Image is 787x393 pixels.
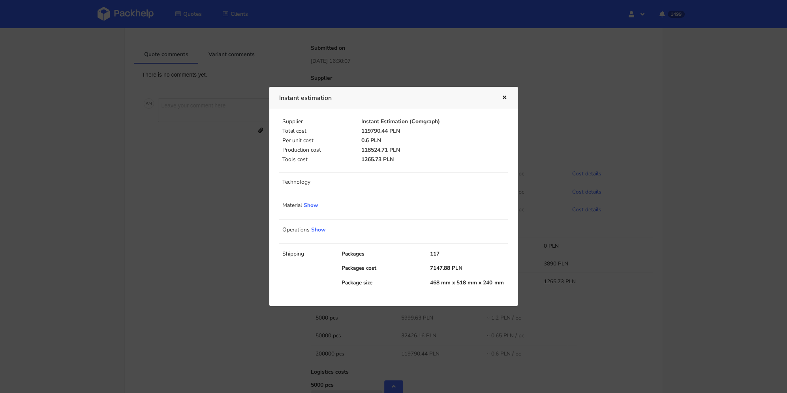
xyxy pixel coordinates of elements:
[361,147,508,153] p: 118524.71 PLN
[282,128,352,134] p: Total cost
[336,250,425,258] div: Packages
[304,201,318,209] a: Show
[282,226,310,233] span: Operations
[361,118,508,125] p: Instant Estimation (Comgraph)
[282,250,304,258] span: Shipping
[282,137,352,144] p: Per unit cost
[311,226,326,233] a: Show
[424,279,513,287] div: 468 mm x 518 mm x 240 mm
[336,279,425,287] div: Package size
[361,137,508,144] p: 0.6 PLN
[424,264,513,272] div: 7147.88 PLN
[361,156,508,163] p: 1265.73 PLN
[282,201,302,209] span: Material
[424,250,513,258] div: 117
[282,156,352,163] p: Tools cost
[282,179,509,185] p: Technology
[282,118,352,125] p: Supplier
[361,128,508,134] p: 119790.44 PLN
[279,92,490,103] h3: Instant estimation
[282,147,352,153] p: Production cost
[336,264,425,272] div: Packages cost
